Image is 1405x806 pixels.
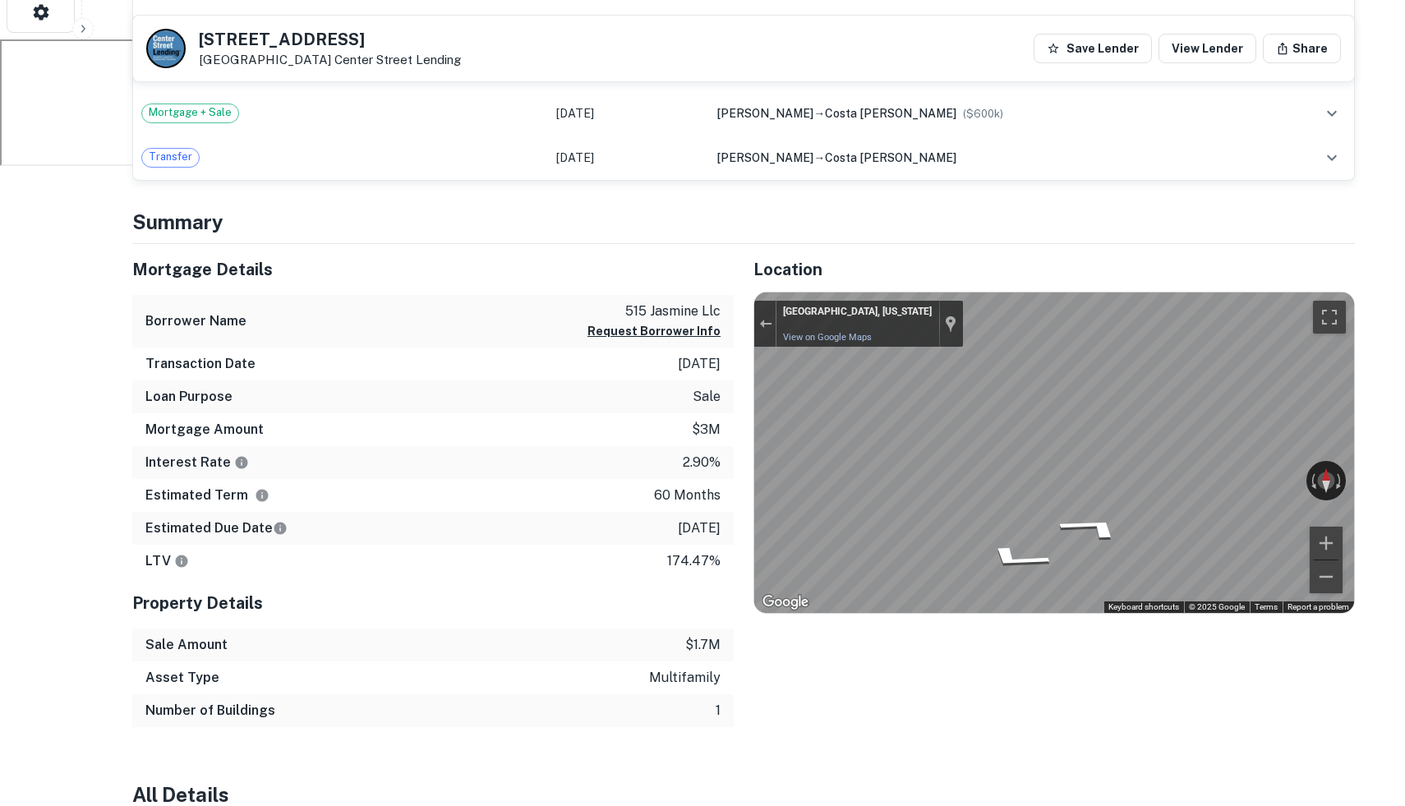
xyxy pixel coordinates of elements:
[1288,602,1349,611] a: Report a problem
[783,306,932,319] div: [GEOGRAPHIC_DATA], [US_STATE]
[145,387,233,407] h6: Loan Purpose
[548,136,708,180] td: [DATE]
[649,668,721,688] p: multifamily
[234,455,249,470] svg: The interest rates displayed on the website are for informational purposes only and may be report...
[1159,34,1256,63] a: View Lender
[825,107,956,120] span: costa [PERSON_NAME]
[273,521,288,536] svg: Estimate is based on a standard schedule for this type of loan.
[716,107,813,120] span: [PERSON_NAME]
[1318,99,1346,127] button: expand row
[678,518,721,538] p: [DATE]
[1034,34,1152,63] button: Save Lender
[199,31,461,48] h5: [STREET_ADDRESS]
[145,701,275,721] h6: Number of Buildings
[142,149,199,165] span: Transfer
[683,453,721,472] p: 2.90%
[1263,34,1341,63] button: Share
[334,53,461,67] a: Center Street Lending
[174,554,189,569] svg: LTVs displayed on the website are for informational purposes only and may be reported incorrectly...
[1031,509,1154,546] path: Go Northeast
[1318,11,1346,39] button: expand row
[716,149,1263,167] div: →
[693,387,721,407] p: sale
[145,635,228,655] h6: Sale Amount
[1310,560,1343,593] button: Zoom out
[716,701,721,721] p: 1
[145,354,256,374] h6: Transaction Date
[548,91,708,136] td: [DATE]
[667,551,721,571] p: 174.47%
[145,453,249,472] h6: Interest Rate
[145,420,264,440] h6: Mortgage Amount
[825,151,956,164] span: costa [PERSON_NAME]
[145,518,288,538] h6: Estimated Due Date
[145,486,269,505] h6: Estimated Term
[758,592,813,613] img: Google
[945,315,956,333] a: Show location on map
[1313,301,1346,334] button: Toggle fullscreen view
[1318,144,1346,172] button: expand row
[132,257,734,282] h5: Mortgage Details
[754,312,776,334] button: Exit the Street View
[1310,527,1343,560] button: Zoom in
[145,668,219,688] h6: Asset Type
[678,354,721,374] p: [DATE]
[145,311,246,331] h6: Borrower Name
[587,321,721,341] button: Request Borrower Info
[1255,602,1278,611] a: Terms (opens in new tab)
[716,151,813,164] span: [PERSON_NAME]
[1189,602,1245,611] span: © 2025 Google
[758,592,813,613] a: Open this area in Google Maps (opens a new window)
[954,539,1077,577] path: Go Southwest
[692,420,721,440] p: $3m
[783,332,872,343] a: View on Google Maps
[548,2,708,47] td: [DATE]
[1318,461,1334,500] button: Reset the view
[1108,601,1179,613] button: Keyboard shortcuts
[1306,461,1318,500] button: Rotate counterclockwise
[716,104,1263,122] div: →
[132,591,734,615] h5: Property Details
[255,488,269,503] svg: Term is based on a standard schedule for this type of loan.
[963,108,1003,120] span: ($ 600k )
[1334,461,1346,500] button: Rotate clockwise
[753,257,1355,282] h5: Location
[754,292,1354,613] div: Map
[754,292,1354,613] div: Street View
[1323,675,1405,753] iframe: Chat Widget
[199,53,461,67] p: [GEOGRAPHIC_DATA]
[685,635,721,655] p: $1.7m
[145,551,189,571] h6: LTV
[142,104,238,121] span: Mortgage + Sale
[132,207,1355,237] h4: Summary
[654,486,721,505] p: 60 months
[587,302,721,321] p: 515 jasmine llc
